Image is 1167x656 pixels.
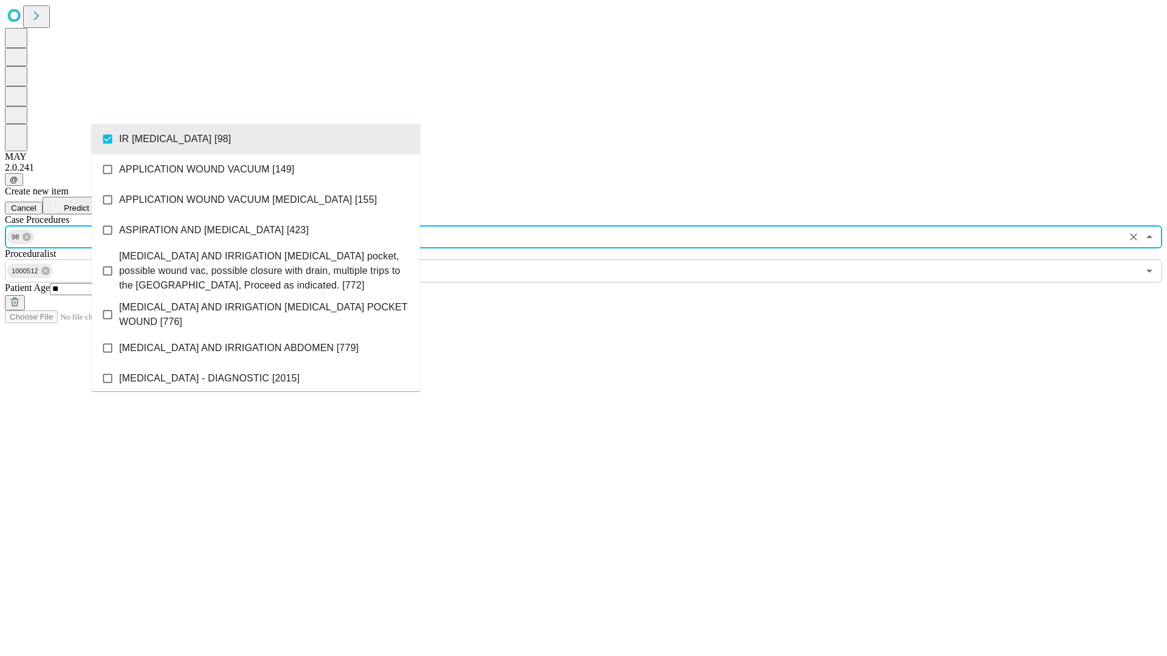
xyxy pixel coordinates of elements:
[5,282,50,293] span: Patient Age
[119,193,377,207] span: APPLICATION WOUND VACUUM [MEDICAL_DATA] [155]
[7,230,24,244] span: 98
[7,264,43,278] span: 1000512
[5,202,43,214] button: Cancel
[64,203,89,213] span: Predict
[11,203,36,213] span: Cancel
[119,300,410,329] span: [MEDICAL_DATA] AND IRRIGATION [MEDICAL_DATA] POCKET WOUND [776]
[1141,262,1158,279] button: Open
[5,173,23,186] button: @
[5,162,1162,173] div: 2.0.241
[119,223,309,237] span: ASPIRATION AND [MEDICAL_DATA] [423]
[43,197,98,214] button: Predict
[119,341,359,355] span: [MEDICAL_DATA] AND IRRIGATION ABDOMEN [779]
[5,151,1162,162] div: MAY
[119,132,231,146] span: IR [MEDICAL_DATA] [98]
[1141,228,1158,245] button: Close
[10,175,18,184] span: @
[7,264,53,278] div: 1000512
[7,230,34,244] div: 98
[119,371,300,386] span: [MEDICAL_DATA] - DIAGNOSTIC [2015]
[119,162,294,177] span: APPLICATION WOUND VACUUM [149]
[1125,228,1142,245] button: Clear
[5,186,69,196] span: Create new item
[5,248,56,259] span: Proceduralist
[5,214,69,225] span: Scheduled Procedure
[119,249,410,293] span: [MEDICAL_DATA] AND IRRIGATION [MEDICAL_DATA] pocket, possible wound vac, possible closure with dr...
